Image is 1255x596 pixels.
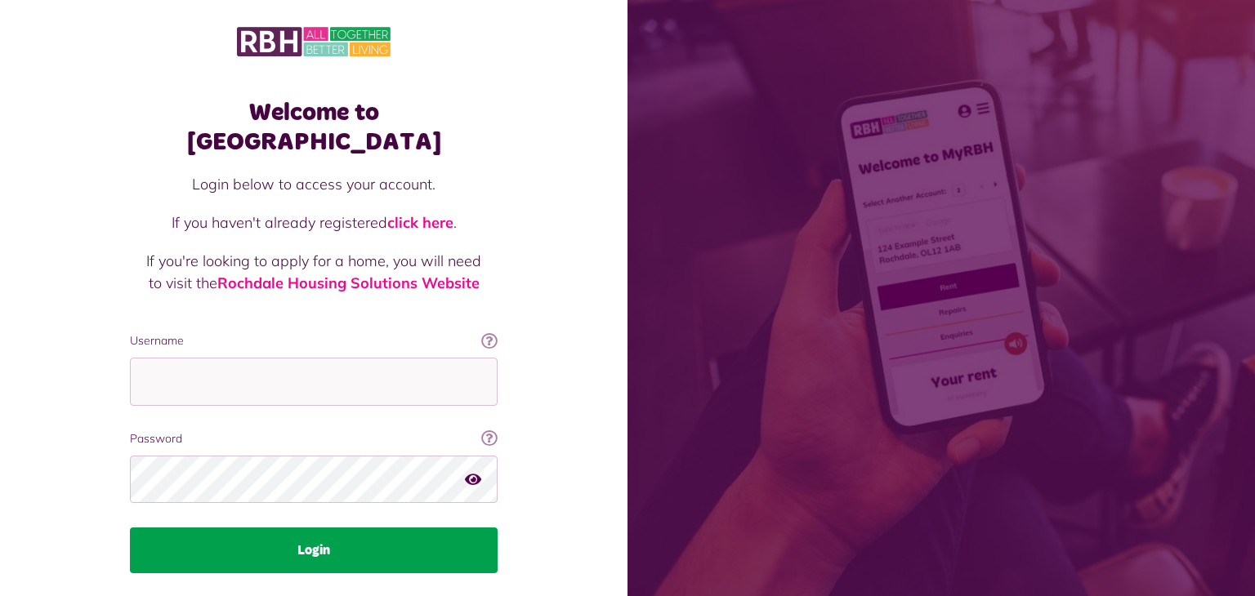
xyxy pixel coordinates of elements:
a: Rochdale Housing Solutions Website [217,274,480,292]
button: Login [130,527,498,573]
label: Password [130,430,498,447]
h1: Welcome to [GEOGRAPHIC_DATA] [130,98,498,157]
p: If you're looking to apply for a home, you will need to visit the [146,250,481,294]
a: click here [387,213,453,232]
label: Username [130,332,498,349]
img: MyRBH [237,24,391,59]
p: Login below to access your account. [146,173,481,195]
p: If you haven't already registered . [146,211,481,234]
